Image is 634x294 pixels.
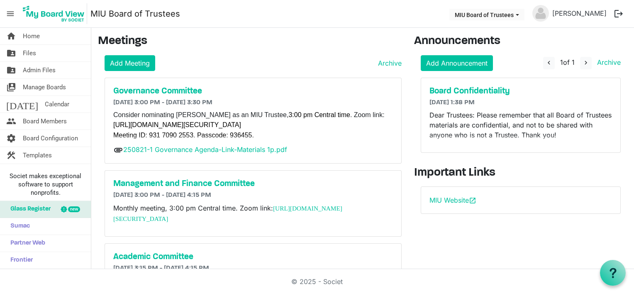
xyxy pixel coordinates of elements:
[113,191,393,199] h6: [DATE] 3:00 PM - [DATE] 4:15 PM
[6,113,16,130] span: people
[414,166,627,180] h3: Important Links
[90,5,180,22] a: MIU Board of Trustees
[543,57,555,69] button: navigate_before
[582,59,590,66] span: navigate_next
[560,58,575,66] span: of 1
[123,145,287,154] a: 250821-1 Governance Agenda-Link-Materials 1p.pdf
[6,45,16,61] span: folder_shared
[545,59,553,66] span: navigate_before
[23,147,52,164] span: Templates
[6,62,16,78] span: folder_shared
[429,196,476,204] a: MIU Websiteopen_in_new
[4,172,87,197] span: Societ makes exceptional software to support nonprofits.
[560,58,563,66] span: 1
[6,218,30,235] span: Sumac
[45,96,69,113] span: Calendar
[98,34,402,49] h3: Meetings
[610,5,627,22] button: logout
[113,111,385,118] span: Consider nominating [PERSON_NAME] as an MIU Trustee, . Zoom link:
[594,58,621,66] a: Archive
[23,130,78,147] span: Board Configuration
[429,86,612,96] a: Board Confidentiality
[6,147,16,164] span: construction
[113,99,393,107] h6: [DATE] 3:00 PM - [DATE] 3:30 PM
[68,206,80,212] div: new
[6,201,51,218] span: Glass Register
[421,55,493,71] a: Add Announcement
[375,58,402,68] a: Archive
[580,57,592,69] button: navigate_next
[113,145,123,155] span: attachment
[23,28,40,44] span: Home
[469,197,476,204] span: open_in_new
[113,265,393,272] h6: [DATE] 3:15 PM - [DATE] 4:15 PM
[23,45,36,61] span: Files
[449,9,524,20] button: MIU Board of Trustees dropdownbutton
[20,3,87,24] img: My Board View Logo
[113,132,254,139] span: Meeting ID: 931 7090 2553. Passcode: 936455.
[23,62,56,78] span: Admin Files
[291,277,343,286] a: © 2025 - Societ
[113,179,393,189] a: Management and Finance Committee
[113,203,393,224] p: Monthly meeting, 3:00 pm Central time. Zoom link:
[6,28,16,44] span: home
[6,252,33,269] span: Frontier
[113,205,342,222] a: [URL][DOMAIN_NAME][SECURITY_DATA]
[6,130,16,147] span: settings
[113,252,393,262] a: Academic Committee
[105,55,155,71] a: Add Meeting
[23,113,67,130] span: Board Members
[113,121,241,128] a: [URL][DOMAIN_NAME][SECURITY_DATA]
[414,34,627,49] h3: Announcements
[429,110,612,140] p: Dear Trustees: Please remember that all Board of Trustees materials are confidential, and not to ...
[549,5,610,22] a: [PERSON_NAME]
[429,99,475,106] span: [DATE] 1:38 PM
[6,96,38,113] span: [DATE]
[288,111,350,118] span: 3:00 pm Central time
[20,3,90,24] a: My Board View Logo
[6,79,16,96] span: switch_account
[2,6,18,22] span: menu
[113,86,393,96] a: Governance Committee
[23,79,66,96] span: Manage Boards
[6,235,45,252] span: Partner Web
[532,5,549,22] img: no-profile-picture.svg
